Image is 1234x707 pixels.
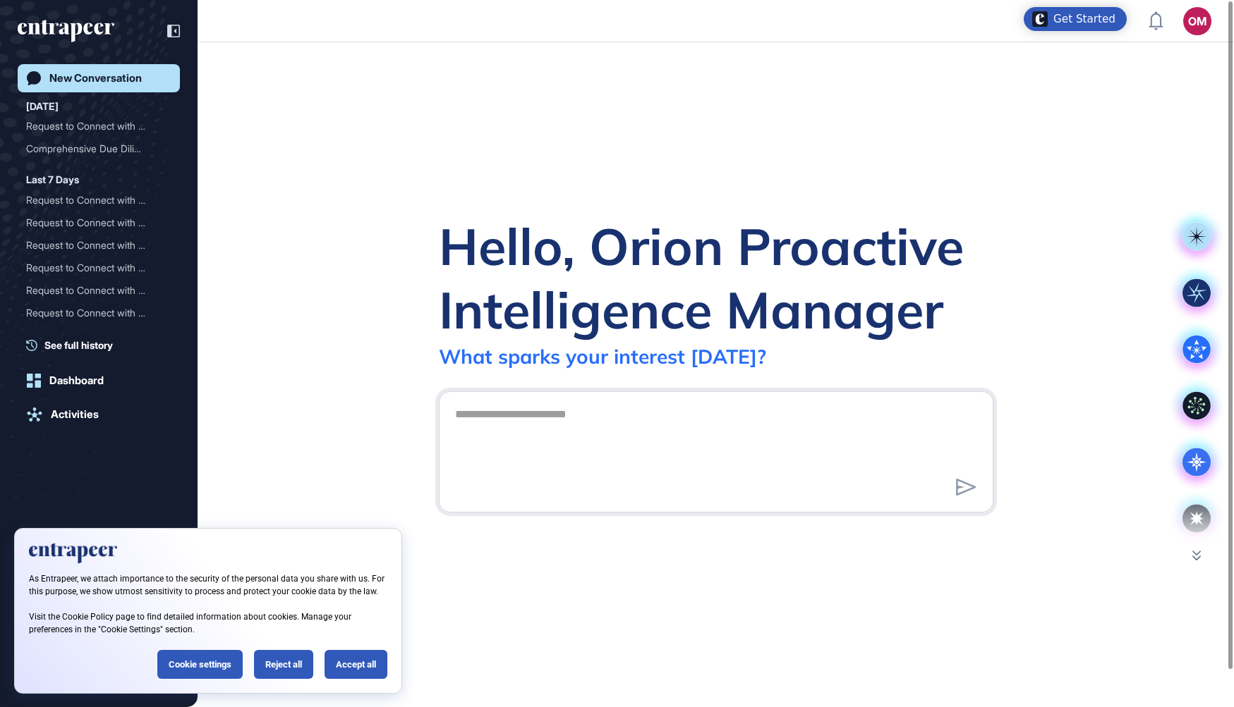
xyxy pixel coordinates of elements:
img: launcher-image-alternative-text [1032,11,1048,27]
div: User Request to Connect with Reese [26,324,171,347]
div: entrapeer-logo [18,20,114,42]
div: Activities [51,408,99,421]
div: Request to Connect with R... [26,115,160,137]
div: Request to Connect with Reese [26,115,171,137]
a: Dashboard [18,367,180,395]
div: Open Get Started checklist [1024,7,1127,31]
a: Activities [18,400,180,429]
div: Comprehensive Due Diligen... [26,137,160,160]
div: Request to Connect with R... [26,279,160,302]
div: [DATE] [26,98,59,115]
div: Request to Connect with Reese [26,189,171,211]
div: New Conversation [49,72,142,85]
div: Dashboard [49,374,104,387]
a: See full history [26,338,180,352]
div: Comprehensive Due Diligence Report for ROBEFF in Autonomous Tech: Market Insights, Competitor Ana... [26,137,171,160]
div: User Request to Connect w... [26,324,160,347]
span: See full history [44,338,113,352]
button: OM [1183,7,1211,35]
div: Request to Connect with R... [26,234,160,257]
a: New Conversation [18,64,180,92]
div: Request to Connect with Reese [26,211,171,234]
div: Request to Connect with Reese [26,279,171,302]
div: Request to Connect with R... [26,257,160,279]
div: What sparks your interest [DATE]? [439,344,766,369]
div: Request to Connect with R... [26,302,160,324]
div: Request to Connect with Reese [26,257,171,279]
div: Request to Connect with R... [26,189,160,211]
div: Request to Connect with Reese [26,302,171,324]
div: Get Started [1053,12,1115,26]
div: Request to Connect with Reese [26,234,171,257]
div: Hello, Orion Proactive Intelligence Manager [439,214,993,341]
div: Last 7 Days [26,171,79,188]
div: Request to Connect with R... [26,211,160,234]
